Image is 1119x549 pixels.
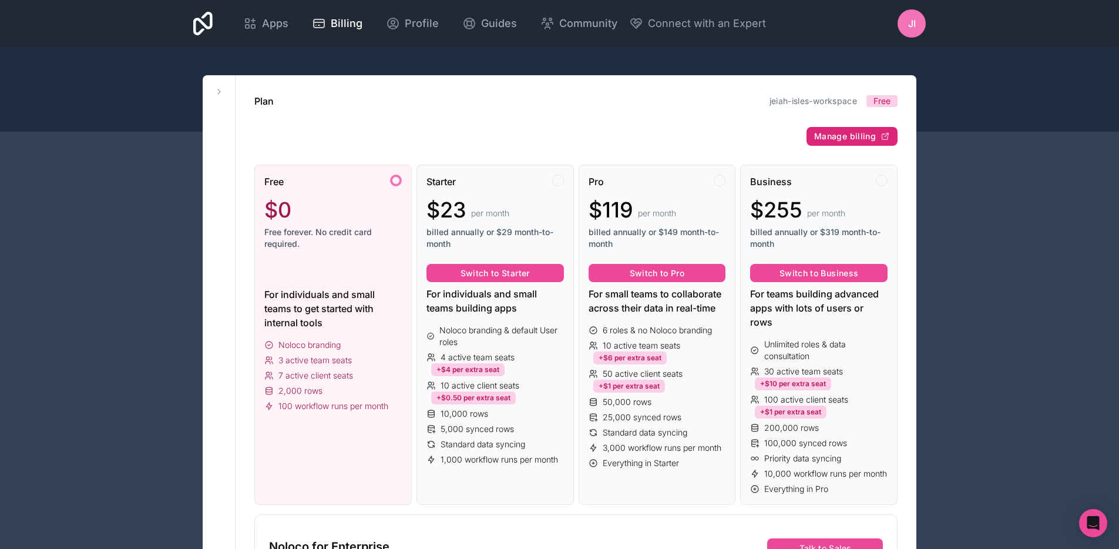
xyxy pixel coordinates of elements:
span: Billing [331,15,362,32]
button: Switch to Business [750,264,888,283]
span: billed annually or $149 month-to-month [589,226,726,250]
div: For individuals and small teams building apps [426,287,564,315]
span: 10,000 rows [441,408,488,420]
span: 200,000 rows [764,422,819,434]
span: 50 active client seats [603,368,683,380]
a: Profile [377,11,448,36]
span: 100 active client seats [764,394,848,406]
span: 7 active client seats [278,370,353,381]
span: Noloco branding & default User roles [439,324,563,348]
span: $119 [589,198,633,222]
span: Connect with an Expert [648,15,766,32]
span: per month [807,207,845,219]
div: For small teams to collaborate across their data in real-time [589,287,726,315]
span: Priority data syncing [764,453,841,464]
span: Free [264,175,284,189]
span: Standard data syncing [603,427,687,438]
span: 100,000 synced rows [764,437,847,449]
span: 25,000 synced rows [603,411,681,423]
button: Switch to Pro [589,264,726,283]
span: 10 active client seats [441,380,519,391]
span: Free [873,95,891,107]
span: 10,000 workflow runs per month [764,468,887,480]
span: 6 roles & no Noloco branding [603,324,712,336]
span: Unlimited roles & data consultation [764,339,888,362]
span: 2,000 rows [278,385,322,397]
span: 10 active team seats [603,340,680,352]
h1: Plan [254,94,274,108]
span: Standard data syncing [441,438,525,450]
span: 30 active team seats [764,366,843,377]
div: +$10 per extra seat [755,377,831,390]
span: Business [750,175,792,189]
div: For teams building advanced apps with lots of users or rows [750,287,888,329]
a: jeiah-isles-workspace [769,96,857,106]
span: 100 workflow runs per month [278,400,388,412]
span: per month [471,207,509,219]
span: Noloco branding [278,339,341,351]
span: JI [908,16,916,31]
span: Guides [481,15,517,32]
span: Apps [262,15,288,32]
span: Manage billing [814,131,876,142]
span: 3,000 workflow runs per month [603,442,721,454]
span: $0 [264,198,291,222]
span: billed annually or $29 month-to-month [426,226,564,250]
span: Everything in Starter [603,457,679,469]
button: Connect with an Expert [629,15,766,32]
span: per month [638,207,676,219]
div: +$1 per extra seat [755,406,826,419]
button: Switch to Starter [426,264,564,283]
span: 1,000 workflow runs per month [441,454,558,466]
span: Profile [405,15,439,32]
a: Billing [303,11,372,36]
div: For individuals and small teams to get started with internal tools [264,287,402,330]
span: billed annually or $319 month-to-month [750,226,888,250]
div: +$1 per extra seat [593,380,665,393]
span: Pro [589,175,604,189]
button: Manage billing [807,127,898,146]
div: +$0.50 per extra seat [431,391,516,404]
span: $255 [750,198,802,222]
a: Guides [453,11,526,36]
a: Community [531,11,627,36]
div: Open Intercom Messenger [1079,509,1107,537]
span: 5,000 synced rows [441,423,514,435]
span: Starter [426,175,456,189]
div: +$4 per extra seat [431,363,505,376]
span: 50,000 rows [603,396,651,408]
div: +$6 per extra seat [593,352,667,364]
span: 3 active team seats [278,354,352,366]
span: Free forever. No credit card required. [264,226,402,250]
a: Apps [234,11,298,36]
span: Community [559,15,617,32]
span: Everything in Pro [764,483,828,495]
span: $23 [426,198,466,222]
span: 4 active team seats [441,352,515,363]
